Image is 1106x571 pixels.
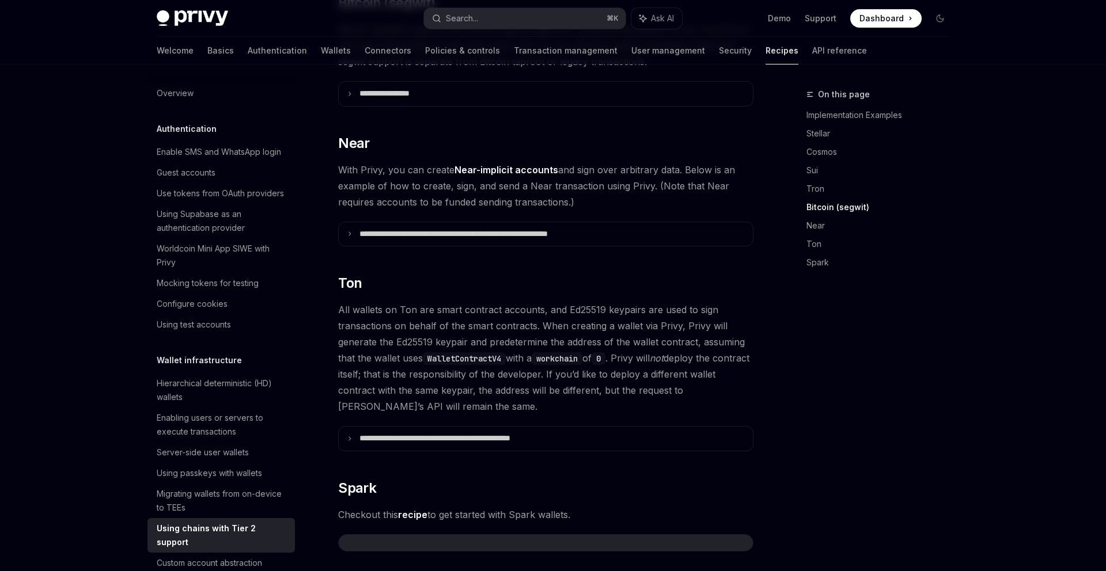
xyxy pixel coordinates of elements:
a: recipe [398,509,427,521]
span: Ask AI [651,13,674,24]
code: WalletContractV4 [423,352,506,365]
span: With Privy, you can create and sign over arbitrary data. Below is an example of how to create, si... [338,162,753,210]
code: workchain [532,352,582,365]
span: Near [338,134,370,153]
a: Stellar [806,124,959,143]
a: Using chains with Tier 2 support [147,518,295,553]
div: Using chains with Tier 2 support [157,521,288,549]
div: Using passkeys with wallets [157,466,262,480]
a: Enable SMS and WhatsApp login [147,142,295,162]
a: Near [806,216,959,235]
a: Migrating wallets from on-device to TEEs [147,484,295,518]
a: Using passkeys with wallets [147,463,295,484]
div: Guest accounts [157,166,215,180]
a: Connectors [365,37,411,64]
a: Wallets [321,37,351,64]
a: Guest accounts [147,162,295,183]
a: Support [805,13,836,24]
a: Spark [806,253,959,272]
em: not [650,352,664,364]
a: Use tokens from OAuth providers [147,183,295,204]
a: API reference [812,37,867,64]
div: Search... [446,12,478,25]
a: Security [719,37,752,64]
div: Overview [157,86,194,100]
a: Using Supabase as an authentication provider [147,204,295,238]
div: Use tokens from OAuth providers [157,186,284,200]
div: Mocking tokens for testing [157,276,259,290]
div: Using Supabase as an authentication provider [157,207,288,235]
a: Worldcoin Mini App SIWE with Privy [147,238,295,273]
h5: Wallet infrastructure [157,353,242,367]
a: Dashboard [850,9,922,28]
a: Tron [806,180,959,198]
a: Implementation Examples [806,106,959,124]
div: Enabling users or servers to execute transactions [157,411,288,439]
div: Configure cookies [157,297,228,311]
div: Enable SMS and WhatsApp login [157,145,281,159]
a: Hierarchical deterministic (HD) wallets [147,373,295,408]
a: Configure cookies [147,294,295,314]
button: Ask AI [631,8,682,29]
span: Dashboard [859,13,904,24]
span: Ton [338,274,362,292]
a: Sui [806,161,959,180]
a: Basics [207,37,234,64]
span: Spark [338,479,376,497]
a: Enabling users or servers to execute transactions [147,408,295,442]
div: Migrating wallets from on-device to TEEs [157,487,288,515]
code: 0 [592,352,605,365]
span: On this page [818,87,870,101]
a: Transaction management [514,37,618,64]
button: Search...⌘K [424,8,626,29]
div: Using test accounts [157,318,231,332]
a: Authentication [248,37,307,64]
a: Recipes [766,37,798,64]
span: Checkout this to get started with Spark wallets. [338,507,753,523]
a: Mocking tokens for testing [147,273,295,294]
button: Toggle dark mode [931,9,949,28]
div: Hierarchical deterministic (HD) wallets [157,376,288,404]
a: User management [631,37,705,64]
a: Using test accounts [147,314,295,335]
h5: Authentication [157,122,217,136]
div: Worldcoin Mini App SIWE with Privy [157,242,288,269]
a: Cosmos [806,143,959,161]
a: Near-implicit accounts [454,164,558,176]
a: Bitcoin (segwit) [806,198,959,216]
img: dark logo [157,10,228,26]
span: ⌘ K [607,14,619,23]
a: Overview [147,83,295,104]
span: All wallets on Ton are smart contract accounts, and Ed25519 keypairs are used to sign transaction... [338,302,753,414]
a: Server-side user wallets [147,442,295,463]
a: Policies & controls [425,37,500,64]
a: Ton [806,235,959,253]
div: Server-side user wallets [157,446,249,459]
a: Demo [768,13,791,24]
a: Welcome [157,37,194,64]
